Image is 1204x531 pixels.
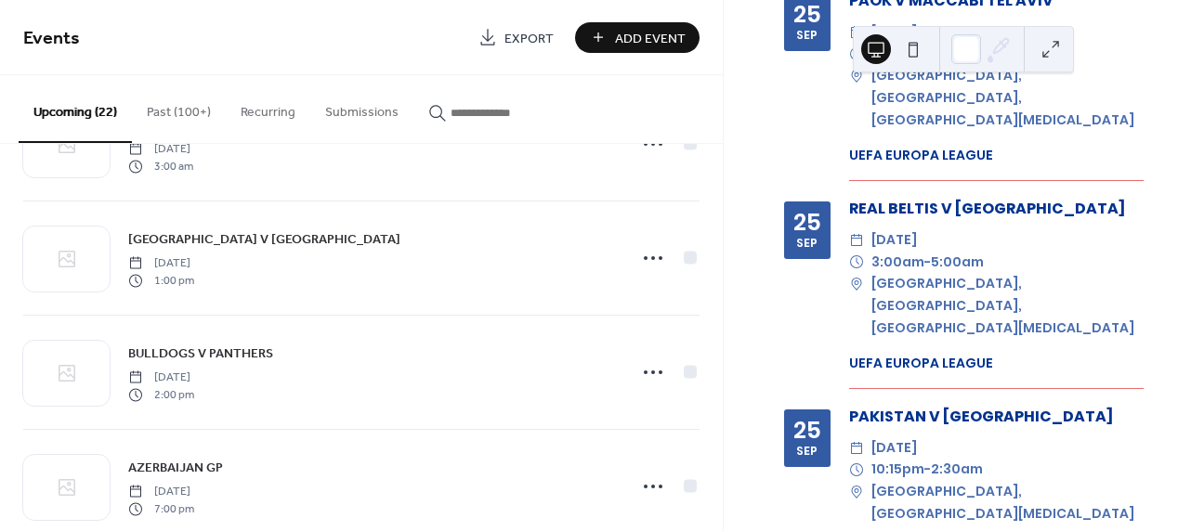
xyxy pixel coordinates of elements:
[132,75,226,141] button: Past (100+)
[128,369,194,386] span: [DATE]
[128,500,194,517] span: 7:00 pm
[849,21,864,44] div: ​
[465,22,568,53] a: Export
[128,255,194,272] span: [DATE]
[931,459,983,481] span: 2:30am
[871,437,917,460] span: [DATE]
[128,484,194,500] span: [DATE]
[128,459,223,478] span: AZERBAIJAN GP
[849,252,864,274] div: ​
[849,229,864,252] div: ​
[128,228,400,250] a: [GEOGRAPHIC_DATA] V [GEOGRAPHIC_DATA]
[793,419,821,442] div: 25
[504,29,554,48] span: Export
[128,344,273,364] span: BULLDOGS V PANTHERS
[128,272,194,289] span: 1:00 pm
[924,252,931,274] span: -
[849,273,864,295] div: ​
[849,406,1144,428] div: PAKISTAN V [GEOGRAPHIC_DATA]
[128,343,273,364] a: BULLDOGS V PANTHERS
[615,29,686,48] span: Add Event
[871,21,917,44] span: [DATE]
[128,457,223,478] a: AZERBAIJAN GP
[796,446,818,458] div: Sep
[19,75,132,143] button: Upcoming (22)
[924,459,931,481] span: -
[871,65,1144,131] span: [GEOGRAPHIC_DATA], [GEOGRAPHIC_DATA], [GEOGRAPHIC_DATA][MEDICAL_DATA]
[849,198,1144,220] div: REAL BELTIS V [GEOGRAPHIC_DATA]
[849,481,864,503] div: ​
[796,238,818,250] div: Sep
[128,158,193,175] span: 3:00 am
[849,44,864,66] div: ​
[871,459,924,481] span: 10:15pm
[849,437,864,460] div: ​
[575,22,700,53] button: Add Event
[849,459,864,481] div: ​
[128,386,194,403] span: 2:00 pm
[793,3,821,26] div: 25
[226,75,310,141] button: Recurring
[796,30,818,42] div: Sep
[849,354,1144,373] div: UEFA EUROPA LEAGUE
[871,252,924,274] span: 3:00am
[23,20,80,57] span: Events
[849,146,1144,165] div: UEFA EUROPA LEAGUE
[793,211,821,234] div: 25
[931,252,984,274] span: 5:00am
[849,65,864,87] div: ​
[128,141,193,158] span: [DATE]
[128,230,400,250] span: [GEOGRAPHIC_DATA] V [GEOGRAPHIC_DATA]
[871,229,917,252] span: [DATE]
[871,273,1144,339] span: [GEOGRAPHIC_DATA], [GEOGRAPHIC_DATA], [GEOGRAPHIC_DATA][MEDICAL_DATA]
[310,75,413,141] button: Submissions
[871,481,1144,525] span: [GEOGRAPHIC_DATA], [GEOGRAPHIC_DATA][MEDICAL_DATA]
